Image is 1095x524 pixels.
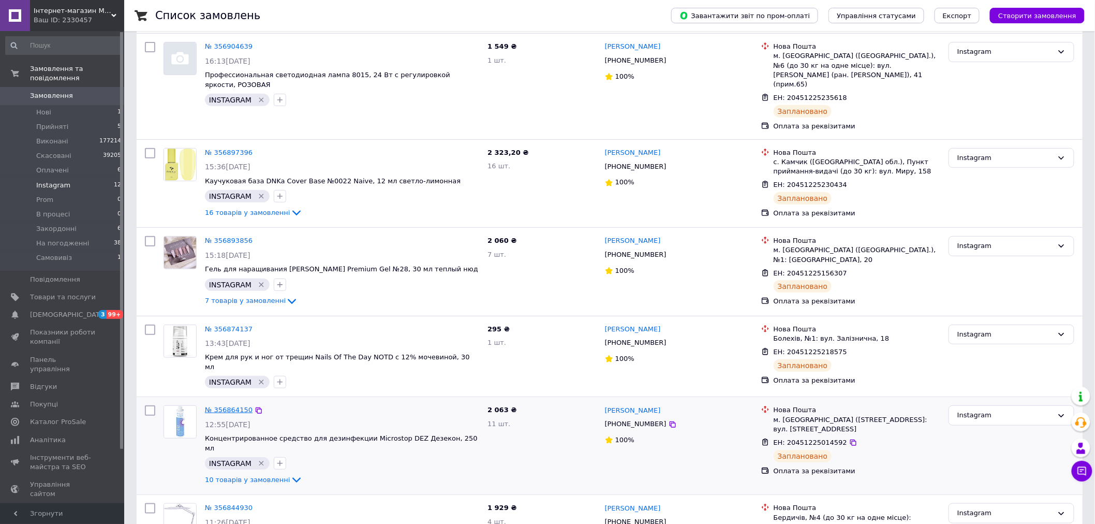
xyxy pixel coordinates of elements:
[5,36,122,55] input: Пошук
[30,400,58,409] span: Покупці
[998,12,1076,20] span: Створити замовлення
[205,476,290,484] span: 10 товарів у замовленні
[487,339,506,346] span: 1 шт.
[117,166,121,175] span: 6
[487,149,528,156] span: 2 323,20 ₴
[205,42,253,50] a: № 356904639
[487,162,510,170] span: 16 шт.
[36,151,71,161] span: Скасовані
[774,209,940,218] div: Оплата за реквізитами
[774,42,940,51] div: Нова Пошта
[205,163,250,171] span: 15:36[DATE]
[205,353,470,371] a: Крем для рук и ног от трещин Nails Of The Day NOTD с 12% мочевиной, 30 мл
[30,91,73,100] span: Замовлення
[487,42,516,50] span: 1 549 ₴
[117,253,121,263] span: 1
[114,239,121,248] span: 38
[205,339,250,347] span: 13:43[DATE]
[30,435,66,445] span: Аналітика
[943,12,972,20] span: Експорт
[36,210,70,219] span: В процесі
[487,56,506,64] span: 1 шт.
[209,459,251,468] span: INSTAGRAM
[774,359,832,372] div: Заплановано
[957,508,1053,519] div: Instagram
[205,434,478,452] a: Концентрированное средство для дезинфекции Microstop DEZ Дезекон, 250 мл
[205,71,450,89] span: Профессиональная светодиодная лампа 8015, 24 Вт с регулировкой яркости, РОЗОВАЯ
[774,148,940,157] div: Нова Пошта
[487,251,506,258] span: 7 шт.
[774,122,940,131] div: Оплата за реквізитами
[117,195,121,205] span: 0
[205,406,253,414] a: № 356864150
[164,42,196,75] img: Фото товару
[605,148,661,158] a: [PERSON_NAME]
[828,8,924,23] button: Управління статусами
[36,122,68,132] span: Прийняті
[36,166,69,175] span: Оплачені
[774,192,832,205] div: Заплановано
[605,56,667,64] span: [PHONE_NUMBER]
[36,239,89,248] span: На погодженні
[957,329,1053,340] div: Instagram
[980,11,1085,19] a: Створити замовлення
[605,420,667,428] span: [PHONE_NUMBER]
[205,265,478,273] a: Гель для наращивания [PERSON_NAME] Premium Gel №28, 30 мл теплый нюд
[774,181,847,188] span: ЕН: 20451225230434
[605,504,661,514] a: [PERSON_NAME]
[774,51,940,89] div: м. [GEOGRAPHIC_DATA] ([GEOGRAPHIC_DATA].), №6 (до 30 кг на одне місце): вул. [PERSON_NAME] (ран. ...
[117,210,121,219] span: 0
[774,280,832,293] div: Заплановано
[205,297,286,304] span: 7 товарів у замовленні
[205,476,303,484] a: 10 товарів у замовленні
[774,467,940,476] div: Оплата за реквізитами
[30,382,57,391] span: Відгуки
[36,224,77,234] span: Закордонні
[205,149,253,156] a: № 356897396
[837,12,916,20] span: Управління статусами
[117,108,121,117] span: 1
[487,420,510,428] span: 11 шт.
[103,151,121,161] span: 39205
[774,450,832,462] div: Заплановано
[117,122,121,132] span: 5
[774,348,847,356] span: ЕН: 20451225218575
[774,236,940,245] div: Нова Пошта
[209,192,251,200] span: INSTAGRAM
[30,275,80,284] span: Повідомлення
[615,355,634,362] span: 100%
[205,297,298,304] a: 7 товарів у замовленні
[487,504,516,512] span: 1 929 ₴
[209,281,251,289] span: INSTAGRAM
[257,459,265,468] svg: Видалити мітку
[205,57,250,65] span: 16:13[DATE]
[164,237,196,269] img: Фото товару
[605,42,661,52] a: [PERSON_NAME]
[164,325,197,358] a: Фото товару
[107,310,124,319] span: 99+
[957,153,1053,164] div: Instagram
[205,504,253,512] a: № 356844930
[205,209,303,216] a: 16 товарів у замовленні
[205,325,253,333] a: № 356874137
[257,281,265,289] svg: Видалити мітку
[774,503,940,513] div: Нова Пошта
[774,269,847,277] span: ЕН: 20451225156307
[257,378,265,386] svg: Видалити мітку
[205,420,250,429] span: 12:55[DATE]
[30,355,96,374] span: Панель управління
[774,94,847,101] span: ЕН: 20451225235618
[679,11,810,20] span: Завантажити звіт по пром-оплаті
[605,339,667,346] span: [PHONE_NUMBER]
[205,237,253,244] a: № 356893856
[98,310,107,319] span: 3
[36,137,68,146] span: Виконані
[164,236,197,269] a: Фото товару
[30,453,96,472] span: Інструменти веб-майстра та SEO
[164,406,196,438] img: Фото товару
[30,417,86,427] span: Каталог ProSale
[117,224,121,234] span: 6
[605,163,667,170] span: [PHONE_NUMBER]
[774,415,940,434] div: м. [GEOGRAPHIC_DATA] ([STREET_ADDRESS]: вул. [STREET_ADDRESS]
